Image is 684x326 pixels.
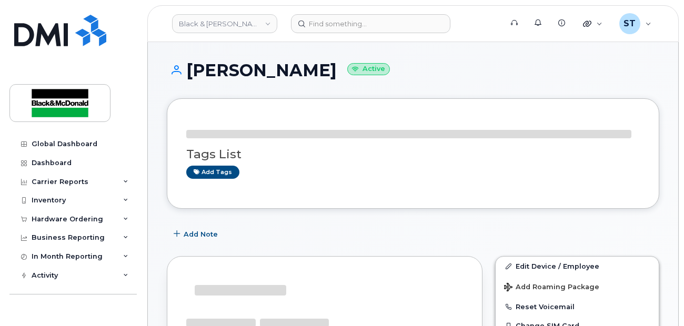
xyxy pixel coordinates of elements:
[167,61,659,79] h1: [PERSON_NAME]
[496,276,659,297] button: Add Roaming Package
[167,225,227,243] button: Add Note
[186,166,239,179] a: Add tags
[496,297,659,316] button: Reset Voicemail
[184,229,218,239] span: Add Note
[504,283,599,293] span: Add Roaming Package
[186,148,640,161] h3: Tags List
[496,257,659,276] a: Edit Device / Employee
[347,63,390,75] small: Active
